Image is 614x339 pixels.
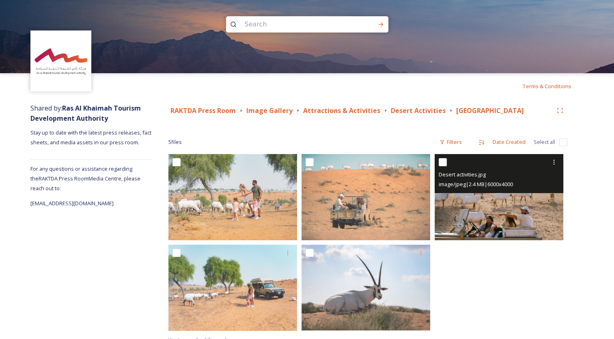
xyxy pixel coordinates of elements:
[534,138,555,146] span: Select all
[30,104,141,123] strong: Ras Al Khaimah Tourism Development Authority
[303,106,380,115] strong: Attractions & Activities
[489,134,530,150] div: Date Created
[30,104,141,123] span: Shared by:
[302,245,430,330] img: Arabian Oryx .jpg
[391,106,446,115] strong: Desert Activities
[241,15,352,33] input: Search
[168,138,182,146] span: 5 file s
[30,129,153,146] span: Stay up to date with the latest press releases, fact sheets, and media assets in our press room.
[246,106,293,115] strong: Image Gallery
[435,154,563,240] img: Desert activities.jpg
[522,83,571,90] span: Terms & Conditions
[456,106,524,115] strong: [GEOGRAPHIC_DATA]
[522,81,584,91] a: Terms & Conditions
[302,154,430,240] img: desert & oryx .jpg
[30,200,114,207] span: [EMAIL_ADDRESS][DOMAIN_NAME]
[32,32,90,91] img: Logo_RAKTDA_RGB-01.png
[170,106,236,115] strong: RAKTDA Press Room
[168,245,297,331] img: Ritz Carlton Ras Al Khaimah Al Wadi -BD Desert Shoot.jpg
[168,154,297,240] img: Ritz Carlton Ras Al Khaimah Al Wadi -BD Desert Shoot.jpg
[435,134,466,150] div: Filters
[30,165,140,192] span: For any questions or assistance regarding the RAKTDA Press Room Media Centre, please reach out to:
[439,180,513,188] span: image/jpeg | 2.4 MB | 6000 x 4000
[439,171,486,178] span: Desert activities.jpg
